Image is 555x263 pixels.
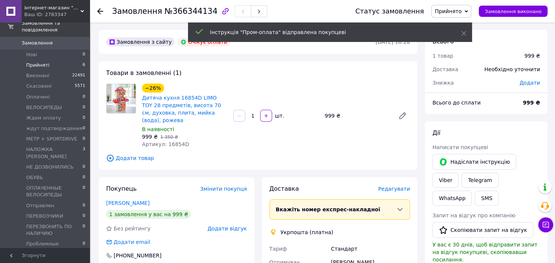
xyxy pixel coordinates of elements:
a: Viber [432,173,459,188]
span: 0 [83,125,85,132]
span: 0 [83,185,85,198]
span: Покупець [106,185,137,192]
span: Прийняті [26,62,49,69]
span: Проблемные [26,241,59,247]
b: 999 ₴ [523,100,540,106]
span: 5571 [75,83,85,90]
span: Редагувати [378,186,410,192]
span: Замовлення [22,40,53,46]
button: Чат з покупцем [538,217,553,232]
span: Знижка [432,80,454,86]
span: 0 [83,115,85,121]
button: SMS [475,191,499,206]
span: 0 [83,104,85,111]
a: [PERSON_NAME] [106,200,149,206]
span: Додати [519,80,540,86]
span: Нові [26,51,37,58]
span: У вас є 30 днів, щоб відправити запит на відгук покупцеві, скопіювавши посилання. [432,242,537,263]
span: Товари в замовленні (1) [106,69,182,76]
span: Ждем оплату [26,115,61,121]
span: Отправлен [26,202,54,209]
span: Артикул: 16854D [142,141,189,147]
span: 22491 [72,72,85,79]
div: Очікує оплати [178,37,230,46]
span: 999 ₴ [142,134,158,140]
span: Змінити покупця [200,186,247,192]
div: Необхідно уточнити [480,61,545,78]
span: інтернет-магазин "Velomagaz" [24,4,80,11]
span: МЕТР + SPORTDRIVE [26,136,77,142]
span: ПЕРЕВОЗЧИКИ [26,213,63,220]
span: 0 [83,174,85,181]
span: ПЕРЕЗВОНИТЬ ПО НАЛИЧИЮ [26,223,83,237]
span: Написати покупцеві [432,144,488,150]
a: Редагувати [395,108,410,123]
span: 1 350 ₴ [160,134,178,140]
span: Дії [432,129,440,136]
a: Дитяча кухня 16854D LIMO TOY 28 предметів, висота 70 см, духовка, плита, мийка (вода), рожева [142,95,221,123]
div: шт. [273,112,285,120]
span: ОБУВЬ [26,174,43,181]
span: 0 [83,136,85,142]
div: Стандарт [329,242,411,256]
div: Замовлення з сайту [106,37,175,46]
span: ВЕЛОСИПЕДЫ [26,104,62,111]
span: Оплачені [26,94,50,100]
div: Повернутися назад [97,7,103,15]
button: Скопіювати запит на відгук [432,222,533,238]
div: −26% [142,84,164,93]
div: 1 замовлення у вас на 999 ₴ [106,210,191,219]
div: Додати email [113,238,151,246]
span: Тариф [269,246,287,252]
div: Ваш ID: 2783347 [24,11,90,18]
div: Укрпошта (платна) [279,229,335,236]
span: 0 [83,241,85,247]
span: 0 [83,202,85,209]
span: Замовлення [112,7,162,16]
span: НЕ ДОЗВОНИЛИСЬ [26,164,74,170]
div: Інструкція "Пром-оплата" відправлена покупцеві [210,28,443,36]
span: №366344134 [164,7,218,16]
span: ОПЛАЧЕННЫЕ ВЕЛОСИПЕДЫ [26,185,83,198]
div: Додати email [105,238,151,246]
span: Замовлення виконано [485,9,542,14]
div: [PHONE_NUMBER] [113,252,162,259]
span: Додати товар [106,154,410,162]
span: Замовлення та повідомлення [22,20,90,33]
span: В наявності [142,126,174,132]
span: Прийнято [435,8,462,14]
span: 0 [83,94,85,100]
div: 999 ₴ [322,111,392,121]
span: Без рейтингу [114,226,151,232]
span: 3 [83,146,85,160]
span: Всього до сплати [432,100,481,106]
span: 0 [83,213,85,220]
button: Замовлення виконано [479,6,548,17]
a: Telegram [462,173,498,188]
span: Скасовані [26,83,52,90]
div: 999 ₴ [524,52,540,60]
button: Надіслати інструкцію [432,154,516,170]
span: 0 [83,223,85,237]
span: Вкажіть номер експрес-накладної [276,206,380,212]
span: 0 [83,164,85,170]
span: Додати відгук [207,226,247,232]
span: Доставка [269,185,299,192]
span: ждут подтверждения [26,125,83,132]
a: WhatsApp [432,191,472,206]
span: НАЛОЖКА [PERSON_NAME] [26,146,83,160]
span: 6 [83,62,85,69]
span: Виконані [26,72,49,79]
img: Дитяча кухня 16854D LIMO TOY 28 предметів, висота 70 см, духовка, плита, мийка (вода), рожева [107,84,135,113]
div: Статус замовлення [355,7,424,15]
span: 0 [83,51,85,58]
span: Запит на відгук про компанію [432,212,515,218]
span: 1 товар [432,53,453,59]
span: Доставка [432,66,458,72]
